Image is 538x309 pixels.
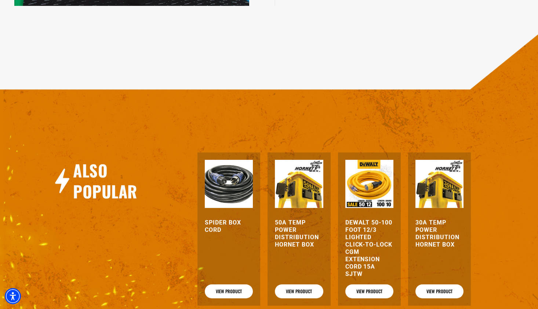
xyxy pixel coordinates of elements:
img: DEWALT 50-100 foot 12/3 Lighted Click-to-Lock CGM Extension Cord 15A SJTW [345,160,393,208]
img: 30A Temp Power Distribution Hornet Box [415,160,464,208]
a: View Product [415,284,464,298]
a: View Product [275,284,323,298]
a: 30A Temp Power Distribution Hornet Box [415,219,464,248]
a: DEWALT 50-100 foot 12/3 Lighted Click-to-Lock CGM Extension Cord 15A SJTW [345,219,393,278]
a: View Product [205,284,253,298]
a: Spider Box Cord [205,219,253,234]
img: 50A Temp Power Distribution Hornet Box [275,160,323,208]
img: black [205,160,253,208]
div: Accessibility Menu [5,288,21,304]
h2: Also Popular [73,160,166,202]
a: 50A Temp Power Distribution Hornet Box [275,219,323,248]
a: View Product [345,284,393,298]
